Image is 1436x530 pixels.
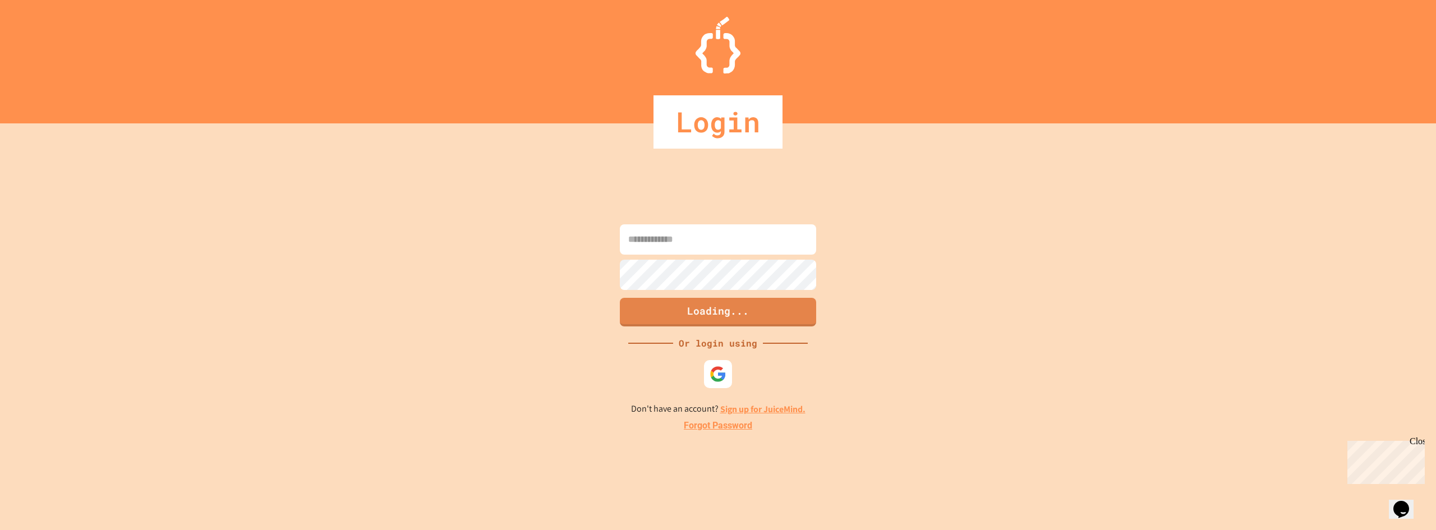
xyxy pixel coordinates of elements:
iframe: chat widget [1389,485,1425,519]
img: google-icon.svg [710,366,726,382]
div: Login [653,95,783,149]
a: Forgot Password [684,419,752,432]
img: Logo.svg [696,17,740,73]
p: Don't have an account? [631,402,806,416]
iframe: chat widget [1343,436,1425,484]
div: Or login using [673,337,763,350]
button: Loading... [620,298,816,326]
div: Chat with us now!Close [4,4,77,71]
a: Sign up for JuiceMind. [720,403,806,415]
